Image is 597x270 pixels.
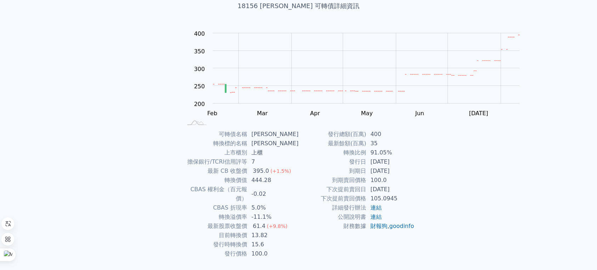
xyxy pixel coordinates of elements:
[251,222,267,231] div: 61.4
[182,203,247,212] td: CBAS 折現率
[194,83,205,90] tspan: 250
[182,148,247,157] td: 上市櫃別
[366,185,415,194] td: [DATE]
[182,185,247,203] td: CBAS 權利金（百元報價）
[247,176,298,185] td: 444.28
[298,212,366,222] td: 公開說明書
[257,110,268,117] tspan: Mar
[310,110,320,117] tspan: Apr
[182,130,247,139] td: 可轉債名稱
[182,212,247,222] td: 轉換溢價率
[194,101,205,107] tspan: 200
[298,157,366,166] td: 發行日
[366,222,415,231] td: ,
[366,194,415,203] td: 105.0945
[213,35,520,93] g: Series
[366,148,415,157] td: 91.05%
[366,139,415,148] td: 35
[182,249,247,258] td: 發行價格
[298,148,366,157] td: 轉換比例
[267,223,288,229] span: (+9.8%)
[415,110,424,117] tspan: Jun
[298,203,366,212] td: 詳細發行辦法
[271,168,291,174] span: (+1.5%)
[194,66,205,72] tspan: 300
[298,222,366,231] td: 財務數據
[366,130,415,139] td: 400
[370,223,387,229] a: 財報狗
[207,110,217,117] tspan: Feb
[182,240,247,249] td: 發行時轉換價
[469,110,488,117] tspan: [DATE]
[298,130,366,139] td: 發行總額(百萬)
[247,231,298,240] td: 13.82
[370,213,382,220] a: 連結
[182,166,247,176] td: 最新 CB 收盤價
[298,176,366,185] td: 到期賣回價格
[247,157,298,166] td: 7
[182,231,247,240] td: 目前轉換價
[247,240,298,249] td: 15.6
[298,185,366,194] td: 下次提前賣回日
[194,48,205,55] tspan: 350
[194,30,205,37] tspan: 400
[174,1,423,11] h1: 18156 [PERSON_NAME] 可轉債詳細資訊
[247,203,298,212] td: 5.0%
[251,166,271,176] div: 395.0
[361,110,373,117] tspan: May
[247,249,298,258] td: 100.0
[389,223,414,229] a: goodinfo
[247,139,298,148] td: [PERSON_NAME]
[191,30,530,117] g: Chart
[182,222,247,231] td: 最新股票收盤價
[182,139,247,148] td: 轉換標的名稱
[298,166,366,176] td: 到期日
[182,176,247,185] td: 轉換價值
[298,194,366,203] td: 下次提前賣回價格
[366,157,415,166] td: [DATE]
[182,157,247,166] td: 擔保銀行/TCRI信用評等
[370,204,382,211] a: 連結
[298,139,366,148] td: 最新餘額(百萬)
[366,176,415,185] td: 100.0
[366,166,415,176] td: [DATE]
[247,130,298,139] td: [PERSON_NAME]
[247,185,298,203] td: -0.02
[247,212,298,222] td: -11.1%
[247,148,298,157] td: 上櫃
